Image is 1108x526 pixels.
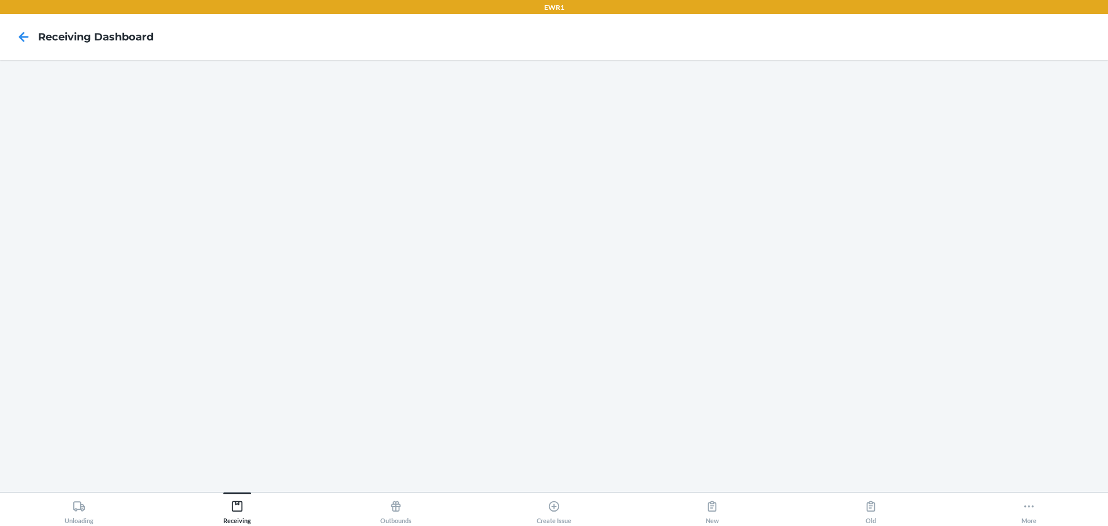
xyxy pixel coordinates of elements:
[633,493,791,524] button: New
[65,495,93,524] div: Unloading
[706,495,719,524] div: New
[38,29,154,44] h4: Receiving dashboard
[864,495,877,524] div: Old
[9,69,1099,483] iframe: Receiving dashboard
[158,493,316,524] button: Receiving
[475,493,633,524] button: Create Issue
[223,495,251,524] div: Receiving
[317,493,475,524] button: Outbounds
[537,495,571,524] div: Create Issue
[950,493,1108,524] button: More
[791,493,949,524] button: Old
[544,2,564,13] p: EWR1
[380,495,411,524] div: Outbounds
[1021,495,1036,524] div: More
